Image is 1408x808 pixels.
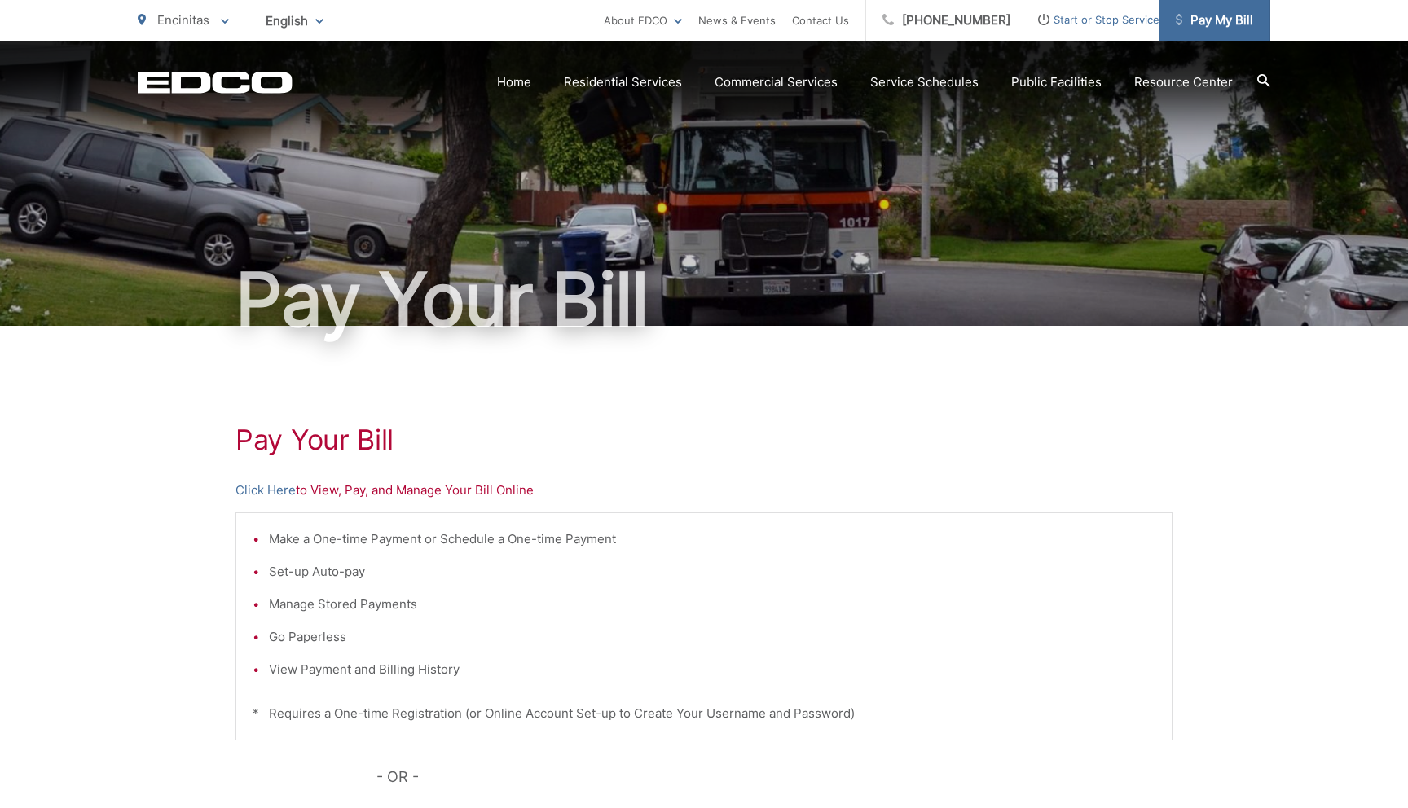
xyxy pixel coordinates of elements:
[604,11,682,30] a: About EDCO
[870,72,979,92] a: Service Schedules
[269,660,1155,679] li: View Payment and Billing History
[253,7,336,35] span: English
[1011,72,1102,92] a: Public Facilities
[269,529,1155,549] li: Make a One-time Payment or Schedule a One-time Payment
[157,12,209,28] span: Encinitas
[269,595,1155,614] li: Manage Stored Payments
[715,72,838,92] a: Commercial Services
[138,259,1270,340] h1: Pay Your Bill
[253,704,1155,723] p: * Requires a One-time Registration (or Online Account Set-up to Create Your Username and Password)
[269,627,1155,647] li: Go Paperless
[235,481,296,500] a: Click Here
[138,71,293,94] a: EDCD logo. Return to the homepage.
[497,72,531,92] a: Home
[1176,11,1253,30] span: Pay My Bill
[376,765,1173,789] p: - OR -
[1134,72,1233,92] a: Resource Center
[698,11,776,30] a: News & Events
[235,424,1173,456] h1: Pay Your Bill
[269,562,1155,582] li: Set-up Auto-pay
[564,72,682,92] a: Residential Services
[235,481,1173,500] p: to View, Pay, and Manage Your Bill Online
[792,11,849,30] a: Contact Us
